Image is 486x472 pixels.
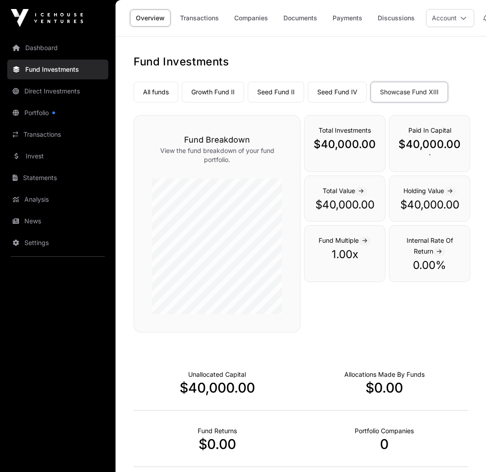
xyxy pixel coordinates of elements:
[134,436,301,452] p: $0.00
[301,436,468,452] p: 0
[11,9,83,27] img: Icehouse Ventures Logo
[134,82,178,102] a: All funds
[7,103,108,123] a: Portfolio
[327,9,368,27] a: Payments
[323,187,367,194] span: Total Value
[7,146,108,166] a: Invest
[314,198,376,212] p: $40,000.00
[314,247,376,262] p: 1.00x
[7,211,108,231] a: News
[398,258,461,273] p: 0.00%
[441,429,486,472] iframe: Chat Widget
[152,146,282,164] p: View the fund breakdown of your fund portfolio.
[314,137,376,152] p: $40,000.00
[389,115,470,172] div: `
[7,81,108,101] a: Direct Investments
[407,236,453,255] span: Internal Rate Of Return
[403,187,456,194] span: Holding Value
[398,137,461,152] p: $40,000.00
[426,9,474,27] button: Account
[301,379,468,396] p: $0.00
[278,9,323,27] a: Documents
[248,82,304,102] a: Seed Fund II
[134,55,468,69] h1: Fund Investments
[370,82,448,102] a: Showcase Fund XIII
[152,134,282,146] h3: Fund Breakdown
[7,233,108,253] a: Settings
[344,370,425,379] p: Capital Deployed Into Companies
[188,370,246,379] p: Cash not yet allocated
[408,126,451,134] span: Paid In Capital
[7,38,108,58] a: Dashboard
[198,426,237,435] p: Realised Returns from Funds
[228,9,274,27] a: Companies
[398,198,461,212] p: $40,000.00
[308,82,367,102] a: Seed Fund IV
[7,60,108,79] a: Fund Investments
[182,82,244,102] a: Growth Fund II
[174,9,225,27] a: Transactions
[7,190,108,209] a: Analysis
[7,168,108,188] a: Statements
[7,125,108,144] a: Transactions
[134,379,301,396] p: $40,000.00
[319,126,371,134] span: Total Investments
[372,9,421,27] a: Discussions
[355,426,414,435] p: Number of Companies Deployed Into
[130,9,171,27] a: Overview
[319,236,371,244] span: Fund Multiple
